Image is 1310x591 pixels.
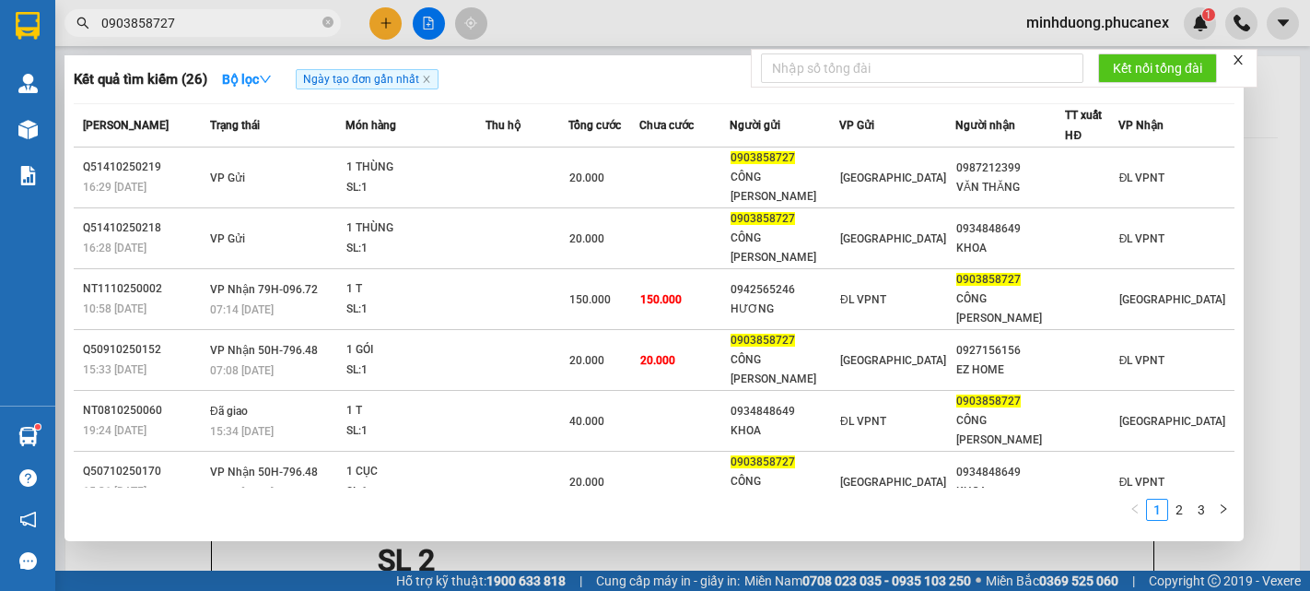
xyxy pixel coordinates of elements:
[761,53,1083,83] input: Nhập số tổng đài
[731,350,838,389] div: CÔNG [PERSON_NAME]
[19,552,37,570] span: message
[296,69,439,89] span: Ngày tạo đơn gần nhất
[18,74,38,93] img: warehouse-icon
[956,463,1064,482] div: 0934848649
[210,303,274,316] span: 07:14 [DATE]
[731,472,838,511] div: CÔNG [PERSON_NAME]
[956,159,1064,178] div: 0987212399
[1119,293,1225,306] span: [GEOGRAPHIC_DATA]
[83,119,169,132] span: [PERSON_NAME]
[346,219,485,239] div: 1 THÙNG
[210,283,318,296] span: VP Nhận 79H-096.72
[83,158,205,177] div: Q51410250219
[1168,499,1190,521] li: 2
[956,290,1064,328] div: CÔNG [PERSON_NAME]
[1124,499,1146,521] li: Previous Page
[731,421,838,441] div: KHOA
[18,427,38,446] img: warehouse-icon
[839,119,874,132] span: VP Gửi
[1119,354,1165,367] span: ĐL VPNT
[1218,503,1229,514] span: right
[346,401,485,421] div: 1 T
[1212,499,1234,521] li: Next Page
[731,168,838,207] div: CÔNG [PERSON_NAME]
[569,232,604,245] span: 20.000
[83,340,205,360] div: Q50910250152
[956,273,1021,286] span: 0903858727
[1119,415,1225,428] span: [GEOGRAPHIC_DATA]
[83,181,146,194] span: 16:29 [DATE]
[1191,500,1211,520] a: 3
[19,511,37,528] span: notification
[956,482,1064,502] div: KHOA
[840,415,886,428] span: ĐL VPNT
[345,119,396,132] span: Món hàng
[346,279,485,300] div: 1 T
[259,73,272,86] span: down
[422,75,431,84] span: close
[18,166,38,185] img: solution-icon
[568,119,621,132] span: Tổng cước
[640,354,675,367] span: 20.000
[1119,171,1165,184] span: ĐL VPNT
[346,178,485,198] div: SL: 1
[730,119,780,132] span: Người gửi
[1065,109,1102,142] span: TT xuất HĐ
[1113,58,1202,78] span: Kết nối tổng đài
[16,12,40,40] img: logo-vxr
[569,293,611,306] span: 150.000
[1190,499,1212,521] li: 3
[210,405,248,418] span: Đã giao
[346,158,485,178] div: 1 THÙNG
[1147,500,1167,520] a: 1
[731,402,838,421] div: 0934848649
[1232,53,1245,66] span: close
[210,232,245,245] span: VP Gửi
[210,364,274,377] span: 07:08 [DATE]
[322,15,333,32] span: close-circle
[18,120,38,139] img: warehouse-icon
[346,421,485,442] div: SL: 1
[956,341,1064,361] div: 0927156156
[1119,476,1165,489] span: ĐL VPNT
[83,462,205,481] div: Q50710250170
[210,171,245,184] span: VP Gửi
[840,354,946,367] span: [GEOGRAPHIC_DATA]
[956,361,1064,380] div: EZ HOME
[83,219,205,238] div: Q51410250218
[210,486,274,499] span: 07:13 [DATE]
[956,239,1064,258] div: KHOA
[640,293,682,306] span: 150.000
[840,232,946,245] span: [GEOGRAPHIC_DATA]
[1129,503,1140,514] span: left
[1212,499,1234,521] button: right
[731,151,795,164] span: 0903858727
[1169,500,1189,520] a: 2
[83,302,146,315] span: 10:58 [DATE]
[569,171,604,184] span: 20.000
[956,395,1021,408] span: 0903858727
[83,242,146,254] span: 16:28 [DATE]
[74,70,207,89] h3: Kết quả tìm kiếm ( 26 )
[83,401,205,420] div: NT0810250060
[569,415,604,428] span: 40.000
[956,411,1064,450] div: CÔNG [PERSON_NAME]
[210,119,260,132] span: Trạng thái
[346,340,485,361] div: 1 GÓI
[485,119,520,132] span: Thu hộ
[1118,119,1164,132] span: VP Nhận
[840,476,946,489] span: [GEOGRAPHIC_DATA]
[210,425,274,438] span: 15:34 [DATE]
[569,476,604,489] span: 20.000
[731,455,795,468] span: 0903858727
[955,119,1015,132] span: Người nhận
[840,171,946,184] span: [GEOGRAPHIC_DATA]
[83,485,146,498] span: 15:31 [DATE]
[83,279,205,299] div: NT1110250002
[731,334,795,347] span: 0903858727
[207,65,287,94] button: Bộ lọcdown
[222,72,272,87] strong: Bộ lọc
[956,219,1064,239] div: 0934848649
[322,17,333,28] span: close-circle
[1124,499,1146,521] button: left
